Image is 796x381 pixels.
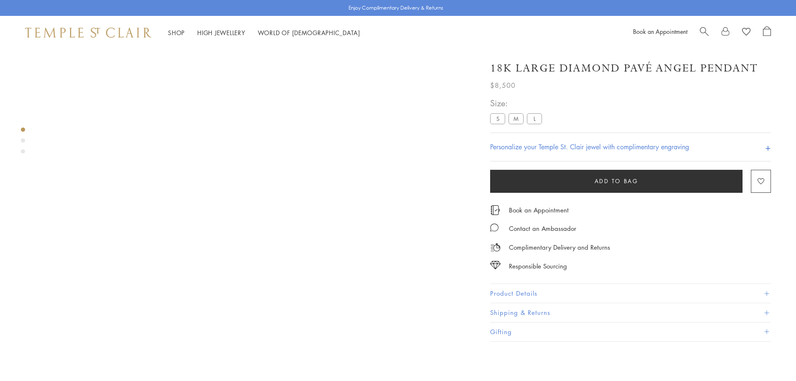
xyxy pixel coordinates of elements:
label: S [490,113,505,124]
label: M [509,113,524,124]
a: High JewelleryHigh Jewellery [197,28,245,37]
div: Responsible Sourcing [509,261,567,271]
button: Gifting [490,322,771,341]
a: Book an Appointment [509,205,569,215]
a: Search [700,26,709,39]
p: Complimentary Delivery and Returns [509,242,610,253]
button: Product Details [490,284,771,303]
p: Enjoy Complimentary Delivery & Returns [348,4,443,12]
a: Book an Appointment [633,27,687,36]
button: Shipping & Returns [490,303,771,322]
button: Add to bag [490,170,743,193]
span: Size: [490,96,545,110]
a: World of [DEMOGRAPHIC_DATA]World of [DEMOGRAPHIC_DATA] [258,28,360,37]
a: View Wishlist [742,26,750,39]
label: L [527,113,542,124]
img: icon_delivery.svg [490,242,501,253]
img: MessageIcon-01_2.svg [490,223,498,232]
img: icon_sourcing.svg [490,261,501,269]
span: $8,500 [490,80,516,91]
nav: Main navigation [168,28,360,38]
a: Open Shopping Bag [763,26,771,39]
a: ShopShop [168,28,185,37]
img: icon_appointment.svg [490,205,500,215]
h4: Personalize your Temple St. Clair jewel with complimentary engraving [490,142,689,152]
div: Contact an Ambassador [509,223,576,234]
h1: 18K Large Diamond Pavé Angel Pendant [490,61,758,76]
div: Product gallery navigation [21,125,25,160]
span: Add to bag [595,176,638,186]
img: Temple St. Clair [25,28,151,38]
h4: + [765,139,771,155]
